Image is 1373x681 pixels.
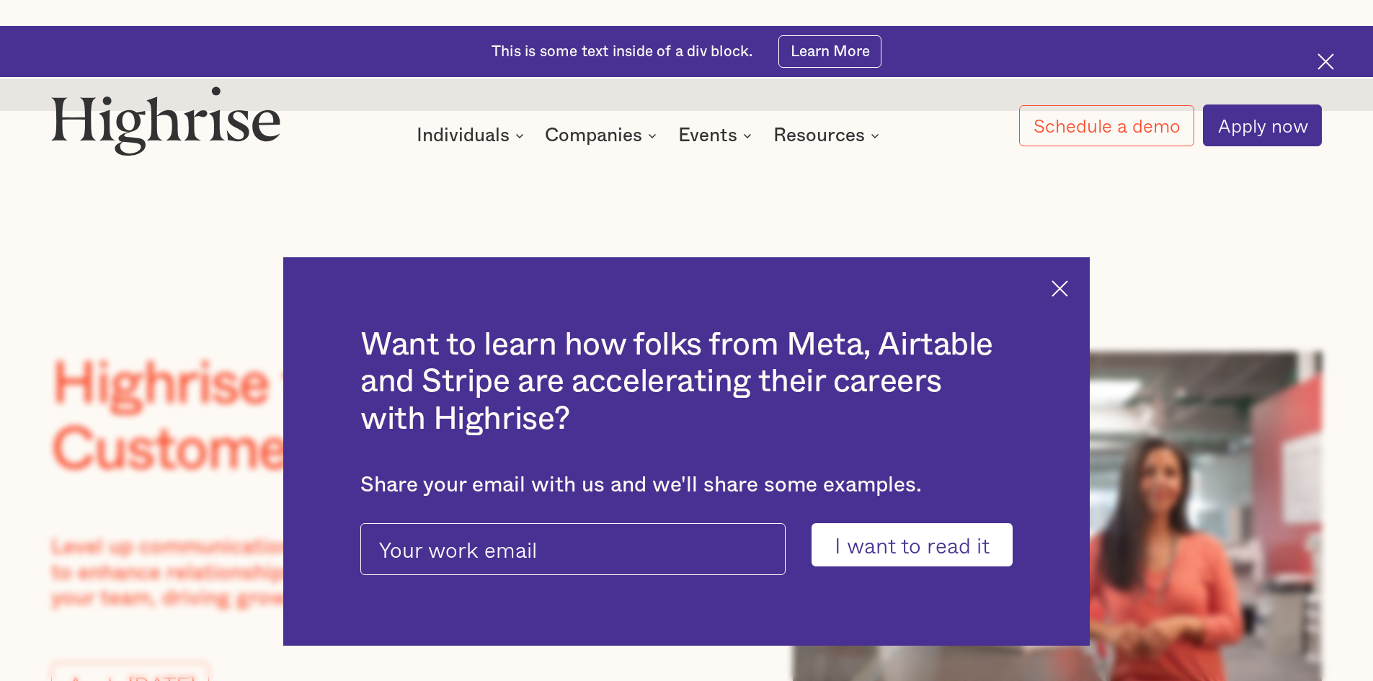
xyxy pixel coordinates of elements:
[360,326,1013,438] h2: Want to learn how folks from Meta, Airtable and Stripe are accelerating their careers with Highrise?
[812,523,1013,566] input: I want to read it
[773,127,884,144] div: Resources
[360,473,1013,498] div: Share your email with us and we'll share some examples.
[778,35,881,68] a: Learn More
[545,127,642,144] div: Companies
[1318,53,1334,70] img: Cross icon
[773,127,865,144] div: Resources
[51,86,280,155] img: Highrise logo
[360,523,786,575] input: Your work email
[492,42,752,62] div: This is some text inside of a div block.
[1052,280,1068,297] img: Cross icon
[1203,104,1322,146] a: Apply now
[678,127,756,144] div: Events
[417,127,528,144] div: Individuals
[417,127,510,144] div: Individuals
[1019,105,1195,146] a: Schedule a demo
[678,127,737,144] div: Events
[360,523,1013,566] form: pop-up-modal-form
[545,127,661,144] div: Companies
